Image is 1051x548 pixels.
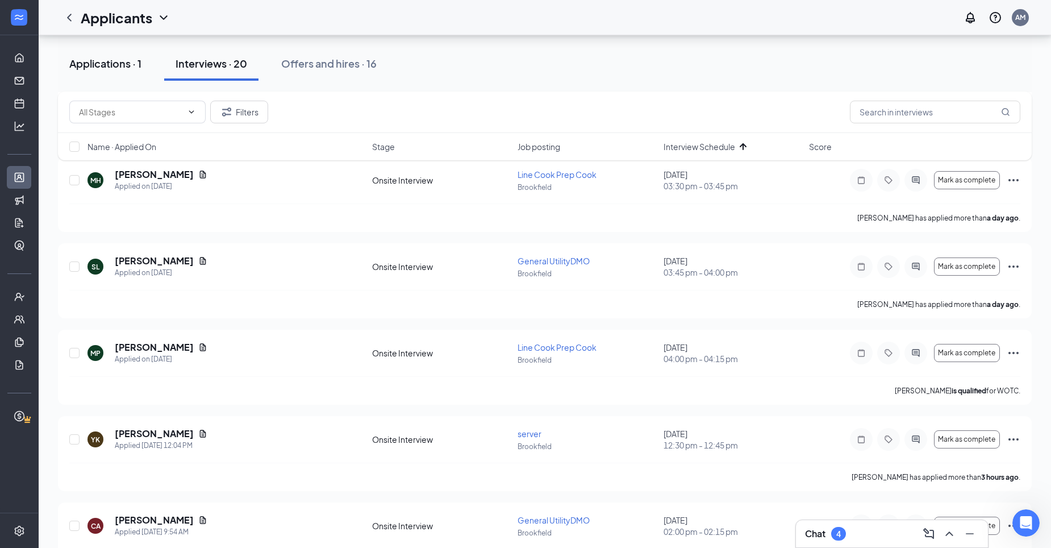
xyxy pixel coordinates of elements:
div: Close [199,5,220,25]
svg: Tag [882,262,895,271]
h5: [PERSON_NAME] [115,427,194,440]
svg: Document [198,429,207,438]
svg: QuestionInfo [989,11,1002,24]
div: Onsite Interview [372,434,511,445]
div: [DATE] [664,514,802,537]
input: All Stages [79,106,182,118]
div: Onsite Interview [372,261,511,272]
button: Mark as complete [934,344,1000,362]
p: [PERSON_NAME] for WOTC. [895,386,1020,396]
span: 02:00 pm - 02:15 pm [664,526,802,537]
div: You're welcome, [PERSON_NAME]. Since there isn't anything else, I will now close this conversatio... [18,226,177,371]
h1: Fin [55,11,69,19]
button: Upload attachment [54,372,63,381]
svg: Document [198,516,207,525]
button: Mark as complete [934,171,1000,189]
div: That's great! Can I assist you with anything else, [PERSON_NAME]? [9,140,186,176]
div: [DATE] [664,169,802,192]
span: Set up Onboarding for Team Members [42,46,200,55]
input: Search in interviews [850,101,1020,123]
button: ChevronUp [940,525,958,543]
svg: Tag [882,348,895,358]
svg: Tag [882,435,895,444]
button: Minimize [961,525,979,543]
p: Brookfield [518,528,656,538]
button: ComposeMessage [920,525,938,543]
p: Brookfield [518,355,656,365]
a: Set up Onboarding for Team Members [18,39,210,63]
a: ChevronLeft [62,11,76,24]
b: is qualified [952,387,986,395]
svg: Analysis [14,121,25,132]
svg: WorkstreamLogo [13,11,24,23]
div: Applied on [DATE] [115,181,207,192]
h5: [PERSON_NAME] [115,168,194,181]
div: Onsite Interview [372,175,511,186]
svg: Note [854,176,868,185]
svg: Document [198,170,207,179]
iframe: Intercom live chat [1012,509,1040,537]
h3: Chat [805,528,825,540]
div: Onsite Interview [372,347,511,359]
span: Line Cook Prep Cook [518,342,597,352]
button: Mark as complete [934,517,1000,535]
span: Job posting [518,141,560,152]
textarea: Message… [10,348,218,368]
div: CJ says… [9,219,218,387]
svg: Ellipses [1007,346,1020,360]
svg: MagnifyingGlass [1001,107,1010,117]
div: No...again, Thank you [113,185,218,210]
svg: ArrowUp [736,140,750,153]
div: YK [91,435,100,445]
h5: [PERSON_NAME] [115,514,194,526]
svg: ChevronDown [157,11,170,24]
svg: Filter [220,105,233,119]
div: MH [90,176,101,185]
svg: ActiveChat [909,435,923,444]
svg: Document [198,343,207,352]
button: Emoji picker [18,372,27,381]
div: Onsite Interview [372,520,511,532]
div: [DATE] [664,342,802,364]
span: 12:30 pm - 12:45 pm [664,439,802,451]
p: [PERSON_NAME] has applied more than . [857,213,1020,223]
h1: Applicants [81,8,152,27]
div: MP [90,348,101,358]
span: server [518,429,541,439]
div: CJ says… [9,140,218,185]
div: Applied [DATE] 12:04 PM [115,440,207,451]
span: Line Cook Prep Cook [518,169,597,180]
div: [DATE] [664,428,802,451]
span: Score [809,141,832,152]
p: [PERSON_NAME] has applied more than . [852,472,1020,482]
div: Is it working now? [18,80,90,91]
span: Name · Applied On [87,141,156,152]
svg: ChevronUp [942,527,956,541]
svg: Ellipses [1007,173,1020,187]
div: Yes [187,106,218,131]
button: Gif picker [36,372,45,381]
svg: Notifications [964,11,977,24]
svg: ActiveChat [909,176,923,185]
span: General UtilityDMO [518,515,590,525]
img: Profile image for Fin [32,6,51,24]
span: Stage [372,141,395,152]
div: Is it working now? [9,73,99,98]
svg: Document [198,256,207,265]
p: Brookfield [518,269,656,279]
b: a day ago [987,300,1019,309]
span: Interview Schedule [664,141,735,152]
div: SL [91,262,99,272]
h5: [PERSON_NAME] [115,255,194,267]
div: Applied on [DATE] [115,267,207,279]
div: Applications · 1 [69,56,141,70]
div: Alvin says… [9,39,218,73]
svg: Tag [882,176,895,185]
button: Send a message… [195,368,213,386]
svg: Note [854,435,868,444]
div: Offers and hires · 16 [281,56,377,70]
span: General UtilityDMO [518,256,590,266]
div: Applied on [DATE] [115,354,207,365]
div: Yes [196,113,209,124]
div: CA [91,521,101,531]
